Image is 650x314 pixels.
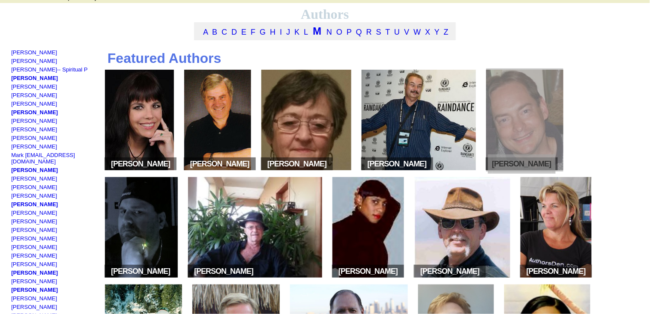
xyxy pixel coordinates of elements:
a: space[PERSON_NAME]space [359,166,479,173]
a: [PERSON_NAME] [11,101,57,107]
a: A [203,28,208,36]
a: U [394,28,400,36]
img: shim.gif [11,225,13,227]
span: [PERSON_NAME] [184,157,256,170]
a: E [241,28,246,36]
a: [PERSON_NAME] [11,184,57,190]
a: G [260,28,266,36]
img: shim.gif [11,98,13,101]
a: Y [434,28,440,36]
a: F [251,28,255,36]
img: shim.gif [11,116,13,118]
a: [PERSON_NAME] [11,252,57,259]
a: T [386,28,390,36]
a: [PERSON_NAME] [11,92,57,98]
a: [PERSON_NAME] [11,201,58,207]
a: B [212,28,217,36]
span: [PERSON_NAME] [414,265,486,278]
a: [PERSON_NAME] [11,167,58,173]
a: Z [444,28,449,36]
a: J [286,28,290,36]
a: [PERSON_NAME] [11,58,57,64]
a: space[PERSON_NAME]space [411,274,513,280]
a: K [294,28,300,36]
a: [PERSON_NAME] [11,261,57,267]
span: [PERSON_NAME] [486,157,558,170]
a: [PERSON_NAME] [11,287,58,293]
a: space[PERSON_NAME]space [258,166,354,173]
a: [PERSON_NAME] [11,244,57,250]
a: [PERSON_NAME] [11,218,57,225]
a: D [231,28,237,36]
img: shim.gif [11,284,13,287]
img: space [190,270,194,274]
img: shim.gif [11,302,13,304]
img: space [363,162,368,166]
a: R [366,28,372,36]
a: L [304,28,308,36]
img: shim.gif [11,141,13,143]
a: W [413,28,421,36]
img: space [551,162,556,166]
a: [PERSON_NAME] [11,227,57,233]
img: shim.gif [11,233,13,235]
img: space [326,162,331,166]
img: shim.gif [11,150,13,152]
a: O [336,28,342,36]
a: [PERSON_NAME] [11,118,57,124]
a: space[PERSON_NAME]space [181,166,254,173]
a: M [313,25,321,37]
a: Mark [EMAIL_ADDRESS][DOMAIN_NAME] [11,152,75,165]
a: space[PERSON_NAME]space [102,274,181,280]
a: space[PERSON_NAME]space [518,274,595,280]
a: N [326,28,332,36]
a: [PERSON_NAME] [11,210,57,216]
img: space [107,270,111,274]
img: shim.gif [11,124,13,126]
span: [PERSON_NAME] [105,157,177,170]
font: Authors [301,6,349,22]
img: space [107,162,111,166]
img: shim.gif [11,173,13,175]
img: space [249,162,254,166]
span: [PERSON_NAME] [520,265,592,278]
img: shim.gif [11,250,13,252]
img: shim.gif [11,133,13,135]
img: shim.gif [11,276,13,278]
b: Featured Authors [108,50,222,66]
span: [PERSON_NAME] [105,265,177,278]
a: [PERSON_NAME] [11,235,57,242]
a: [PERSON_NAME] [11,109,58,116]
img: shim.gif [11,207,13,210]
a: [PERSON_NAME] [11,75,58,81]
img: shim.gif [11,90,13,92]
a: [PERSON_NAME] [11,135,57,141]
a: [PERSON_NAME]-- Spiritual P [11,66,87,73]
a: I [280,28,282,36]
a: [PERSON_NAME] [11,278,57,284]
img: shim.gif [11,81,13,83]
a: [PERSON_NAME] [11,126,57,133]
a: [PERSON_NAME] [11,175,57,182]
span: [PERSON_NAME] [332,265,404,278]
img: shim.gif [11,107,13,109]
img: shim.gif [11,73,13,75]
a: [PERSON_NAME] [11,295,57,302]
a: X [425,28,430,36]
a: space[PERSON_NAME]space [102,166,177,173]
a: P [347,28,352,36]
a: [PERSON_NAME] [11,193,57,199]
img: shim.gif [11,259,13,261]
img: space [186,162,190,166]
img: shim.gif [11,293,13,295]
a: [PERSON_NAME] [11,83,57,90]
img: space [253,270,258,274]
img: space [479,270,484,274]
img: space [427,162,431,166]
a: Q [356,28,362,36]
img: shim.gif [11,267,13,270]
img: space [398,270,402,274]
span: [PERSON_NAME] [361,157,433,170]
a: S [376,28,381,36]
img: shim.gif [11,165,13,167]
